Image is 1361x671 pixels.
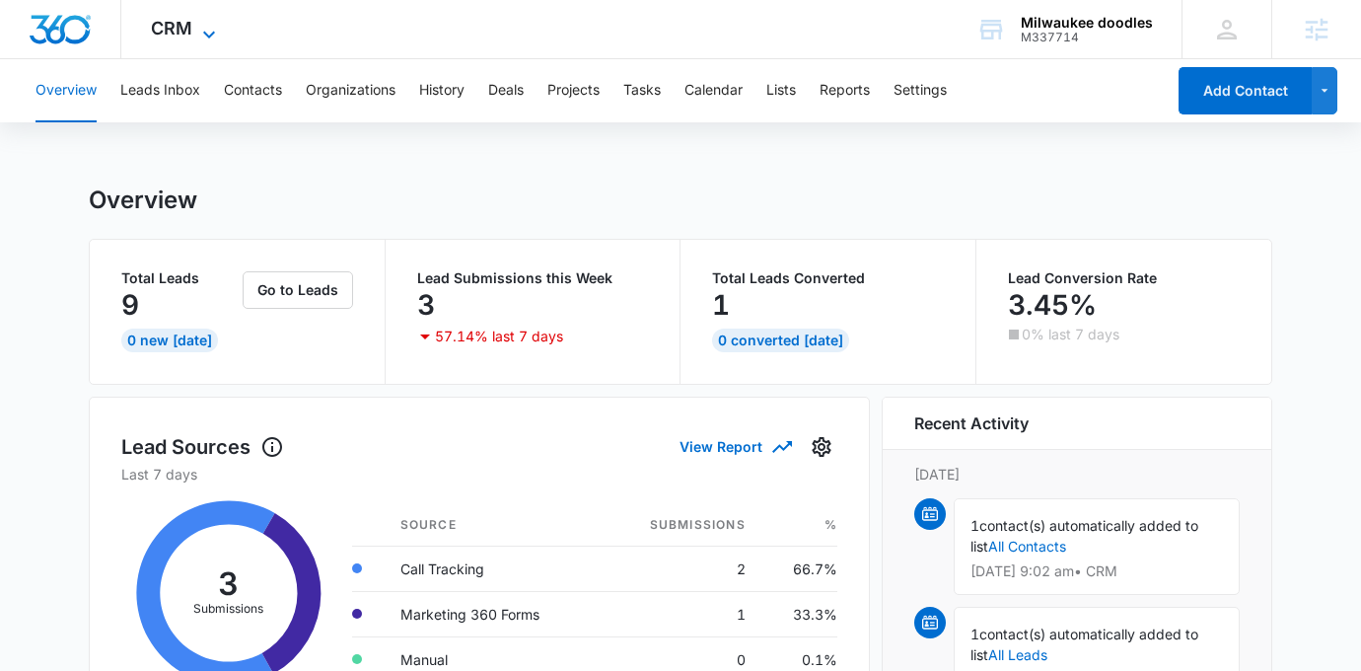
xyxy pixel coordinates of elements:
td: Marketing 360 Forms [385,591,601,636]
td: 1 [600,591,760,636]
h1: Overview [89,186,197,215]
td: 2 [600,546,760,591]
th: Source [385,504,601,547]
div: Domain Overview [75,116,177,129]
button: Lists [766,59,796,122]
div: account name [1021,15,1153,31]
div: 0 Converted [DATE] [712,329,849,352]
button: Contacts [224,59,282,122]
div: Domain: [DOMAIN_NAME] [51,51,217,67]
p: Last 7 days [121,464,837,485]
button: Tasks [623,59,661,122]
h6: Recent Activity [914,411,1029,435]
button: Deals [488,59,524,122]
button: Organizations [306,59,395,122]
p: Total Leads [121,271,239,285]
button: Calendar [684,59,743,122]
button: Leads Inbox [120,59,200,122]
img: tab_domain_overview_orange.svg [53,114,69,130]
button: View Report [680,429,790,464]
div: 0 New [DATE] [121,329,218,352]
button: Overview [36,59,97,122]
p: 3 [417,289,435,321]
p: 9 [121,289,139,321]
p: 57.14% last 7 days [435,330,563,343]
a: Go to Leads [243,281,353,298]
p: 0% last 7 days [1022,328,1119,341]
div: account id [1021,31,1153,44]
div: v 4.0.25 [55,32,97,47]
td: Call Tracking [385,546,601,591]
h1: Lead Sources [121,432,284,462]
th: Submissions [600,504,760,547]
img: website_grey.svg [32,51,47,67]
img: logo_orange.svg [32,32,47,47]
img: tab_keywords_by_traffic_grey.svg [196,114,212,130]
p: 1 [712,289,730,321]
div: Keywords by Traffic [218,116,332,129]
p: [DATE] [914,464,1240,485]
button: Settings [894,59,947,122]
button: Go to Leads [243,271,353,309]
button: Settings [806,431,837,463]
button: Add Contact [1179,67,1312,114]
td: 33.3% [761,591,837,636]
button: History [419,59,465,122]
span: 1 [970,517,979,534]
th: % [761,504,837,547]
a: All Contacts [988,538,1066,555]
button: Reports [820,59,870,122]
p: Lead Submissions this Week [417,271,649,285]
p: 3.45% [1008,289,1097,321]
span: contact(s) automatically added to list [970,626,1198,663]
p: [DATE] 9:02 am • CRM [970,564,1223,578]
a: All Leads [988,646,1047,663]
p: Total Leads Converted [712,271,944,285]
button: Projects [547,59,600,122]
span: CRM [151,18,192,38]
td: 66.7% [761,546,837,591]
span: 1 [970,626,979,642]
p: Lead Conversion Rate [1008,271,1241,285]
span: contact(s) automatically added to list [970,517,1198,555]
